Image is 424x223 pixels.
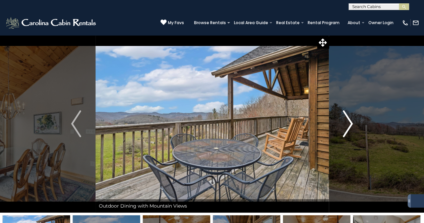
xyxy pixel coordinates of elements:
[231,18,271,27] a: Local Area Guide
[328,35,367,213] button: Next
[191,18,229,27] a: Browse Rentals
[168,20,184,26] span: My Favs
[344,18,364,27] a: About
[343,110,353,137] img: arrow
[412,19,419,26] img: mail-regular-white.png
[71,110,81,137] img: arrow
[304,18,343,27] a: Rental Program
[273,18,303,27] a: Real Estate
[5,16,98,30] img: White-1-2.png
[402,19,409,26] img: phone-regular-white.png
[365,18,397,27] a: Owner Login
[96,199,329,213] div: Outdoor Dining with Mountain Views
[161,19,184,26] a: My Favs
[57,35,96,213] button: Previous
